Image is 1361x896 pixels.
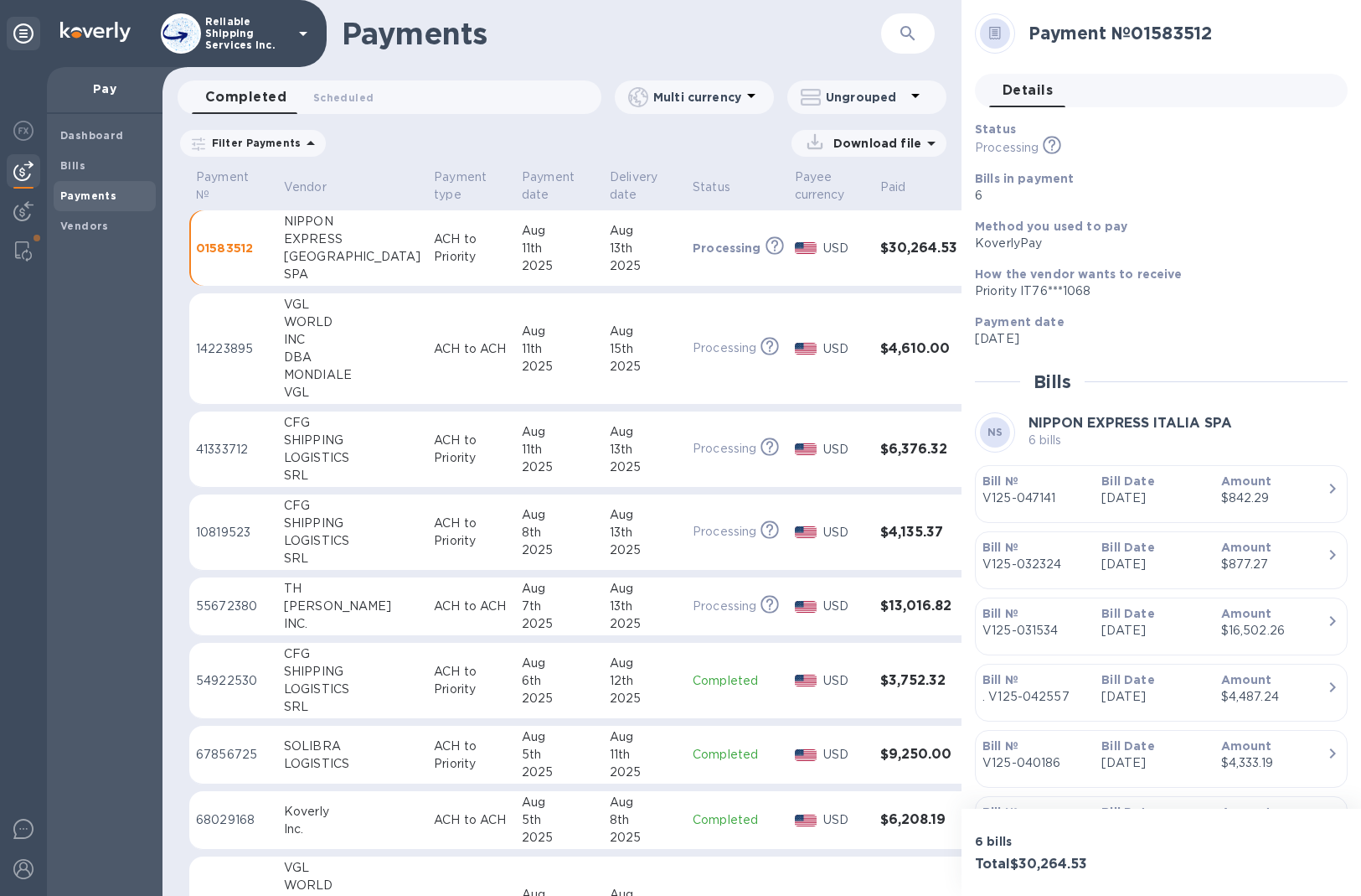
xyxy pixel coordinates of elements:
[434,168,508,204] span: Payment type
[284,645,420,663] div: CFG
[522,829,596,847] div: 2025
[60,189,116,202] b: Payments
[284,313,420,331] div: WORLD
[522,168,596,204] span: Payment date
[205,136,301,150] p: Filter Payments
[284,755,420,773] div: LOGISTICS
[522,168,575,204] p: Payment date
[693,523,756,541] p: Processing
[284,179,327,196] p: Vendor
[795,601,817,613] img: USD
[284,615,420,633] div: INC.
[1221,673,1272,686] b: Amount
[610,240,679,257] div: 13th
[880,179,928,196] span: Paid
[823,811,866,829] p: USD
[522,728,596,746] div: Aug
[284,449,420,467] div: LOGISTICS
[880,747,957,763] h3: $9,250.00
[610,168,679,204] span: Delivery date
[522,257,596,275] div: 2025
[975,235,1334,252] div: KoverlyPay
[880,525,957,541] h3: $4,135.37
[610,423,679,441] div: Aug
[823,598,866,615] p: USD
[823,524,866,541] p: USD
[693,179,752,196] span: Status
[795,675,817,686] img: USD
[522,358,596,375] div: 2025
[1101,556,1207,573] p: [DATE]
[196,168,271,204] span: Payment №
[693,746,781,764] p: Completed
[434,432,508,467] p: ACH to Priority
[1003,79,1053,102] span: Details
[1221,541,1272,554] b: Amount
[827,135,921,152] p: Download file
[284,266,420,283] div: SPA
[880,673,957,689] h3: $3,752.32
[284,598,420,615] div: [PERSON_NAME]
[284,738,420,755] div: SOLIBRA
[196,441,271,458] p: 41333712
[60,220,109,232] b: Vendors
[522,598,596,615] div: 7th
[522,323,596,340] div: Aug
[522,240,596,257] div: 11th
[434,598,508,615] p: ACH to ACH
[975,465,1348,523] button: Bill №V125-047141Bill Date[DATE]Amount$842.29
[610,340,679,358] div: 15th
[434,811,508,829] p: ACH to ACH
[975,187,1334,205] p: 6
[196,524,271,541] p: 10819523
[284,366,420,384] div: MONDIALE
[982,805,1018,819] b: Bill №
[975,282,1334,300] div: Priority IT76***1068
[1034,371,1071,392] h2: Bills
[434,340,508,358] p: ACH to ACH
[284,331,420,349] div: INC
[610,323,679,340] div: Aug
[1028,432,1232,449] p: 6 bills
[795,443,817,455] img: USD
[795,242,817,254] img: USD
[975,796,1348,854] button: Bill №Bill DateAmount
[13,121,34,141] img: Foreign exchange
[610,672,679,690] div: 12th
[1221,622,1327,640] div: $16,502.26
[522,764,596,781] div: 2025
[987,426,1003,438] b: NS
[610,746,679,764] div: 11th
[610,811,679,829] div: 8th
[205,85,286,109] span: Completed
[982,754,1088,772] p: V125-040186
[795,168,845,204] p: Payee currency
[1221,607,1272,620] b: Amount
[982,474,1018,488] b: Bill №
[880,812,957,828] h3: $6,208.19
[823,340,866,358] p: USD
[522,615,596,633] div: 2025
[60,129,124,142] b: Dashboard
[284,821,420,838] div: Inc.
[284,550,420,567] div: SRL
[610,615,679,633] div: 2025
[196,168,249,204] p: Payment №
[284,213,420,230] div: NIPPON
[610,458,679,476] div: 2025
[1101,805,1154,819] b: Bill Date
[284,179,348,196] span: Vendor
[880,341,957,357] h3: $4,610.00
[880,179,906,196] p: Paid
[1101,607,1154,620] b: Bill Date
[522,672,596,690] div: 6th
[975,598,1348,655] button: Bill №V125-031534Bill Date[DATE]Amount$16,502.26
[196,240,271,256] p: 01583512
[693,598,756,615] p: Processing
[284,681,420,698] div: LOGISTICS
[1221,489,1327,507] div: $842.29
[284,414,420,432] div: CFG
[1221,754,1327,772] div: $4,333.19
[975,315,1065,329] b: Payment date
[342,16,816,51] h1: Payments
